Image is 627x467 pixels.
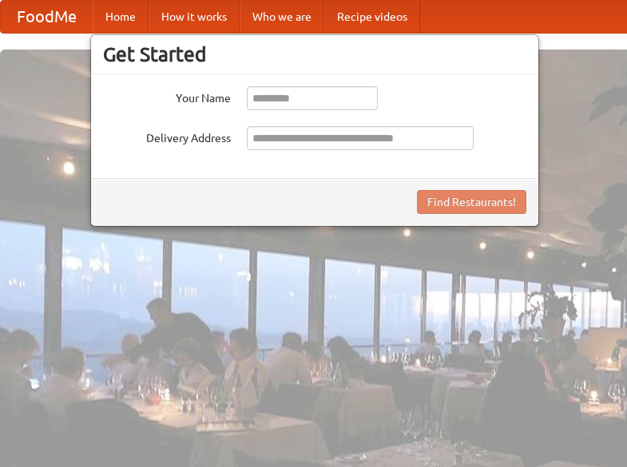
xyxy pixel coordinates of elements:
[1,1,93,33] a: FoodMe
[324,1,420,33] a: Recipe videos
[240,1,324,33] a: Who we are
[149,1,240,33] a: How it works
[93,1,149,33] a: Home
[103,42,526,66] h3: Get Started
[103,126,231,146] label: Delivery Address
[417,190,526,214] button: Find Restaurants!
[103,86,231,106] label: Your Name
